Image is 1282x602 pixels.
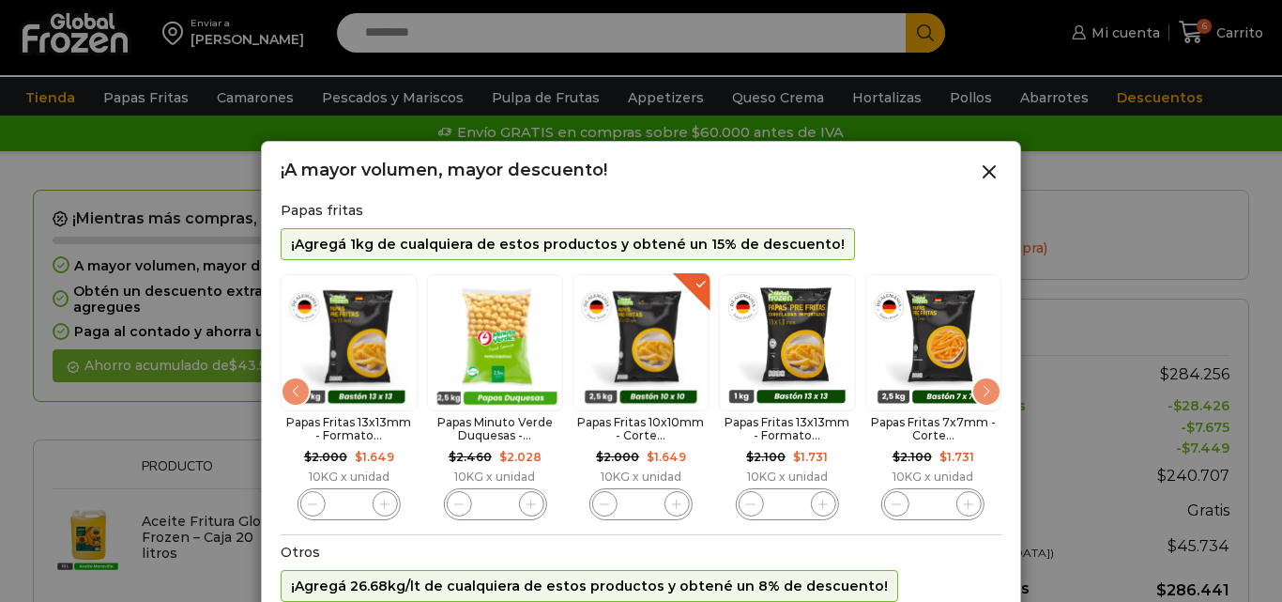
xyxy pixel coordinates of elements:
[746,450,786,464] bdi: 2.100
[719,471,856,484] div: 10KG x unidad
[304,450,347,464] bdi: 2.000
[939,450,947,464] span: $
[499,450,507,464] span: $
[355,450,362,464] span: $
[427,270,564,525] div: 4 / 11
[939,450,974,464] bdi: 1.731
[572,416,710,443] h2: Papas Fritas 10x10mm - Corte...
[596,450,603,464] span: $
[628,491,654,517] input: Product quantity
[281,471,418,484] div: 10KG x unidad
[449,450,492,464] bdi: 2.460
[719,416,856,443] h2: Papas Fritas 13x13mm - Formato...
[647,450,686,464] bdi: 1.649
[864,471,1001,484] div: 10KG x unidad
[355,450,394,464] bdi: 1.649
[281,416,418,443] h2: Papas Fritas 13x13mm - Formato...
[281,203,1001,219] h2: Papas fritas
[572,471,710,484] div: 10KG x unidad
[449,450,456,464] span: $
[864,270,1001,525] div: 7 / 11
[481,491,508,517] input: Product quantity
[281,270,418,525] div: 3 / 11
[336,491,362,517] input: Product quantity
[719,270,856,525] div: 6 / 11
[647,450,654,464] span: $
[920,491,946,517] input: Product quantity
[281,377,311,407] div: Previous slide
[281,545,1001,561] h2: Otros
[499,450,542,464] bdi: 2.028
[893,450,900,464] span: $
[291,237,845,253] p: ¡Agregá 1kg de cualquiera de estos productos y obtené un 15% de descuento!
[304,450,312,464] span: $
[793,450,828,464] bdi: 1.731
[427,416,564,443] h2: Papas Minuto Verde Duquesas -...
[864,416,1001,443] h2: Papas Fritas 7x7mm - Corte...
[281,161,607,181] h2: ¡A mayor volumen, mayor descuento!
[427,471,564,484] div: 10KG x unidad
[596,450,639,464] bdi: 2.000
[793,450,801,464] span: $
[971,377,1001,407] div: Next slide
[893,450,932,464] bdi: 2.100
[572,270,710,525] div: 5 / 11
[746,450,754,464] span: $
[774,491,801,517] input: Product quantity
[291,579,888,594] p: ¡Agregá 26.68kg/lt de cualquiera de estos productos y obtené un 8% de descuento!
